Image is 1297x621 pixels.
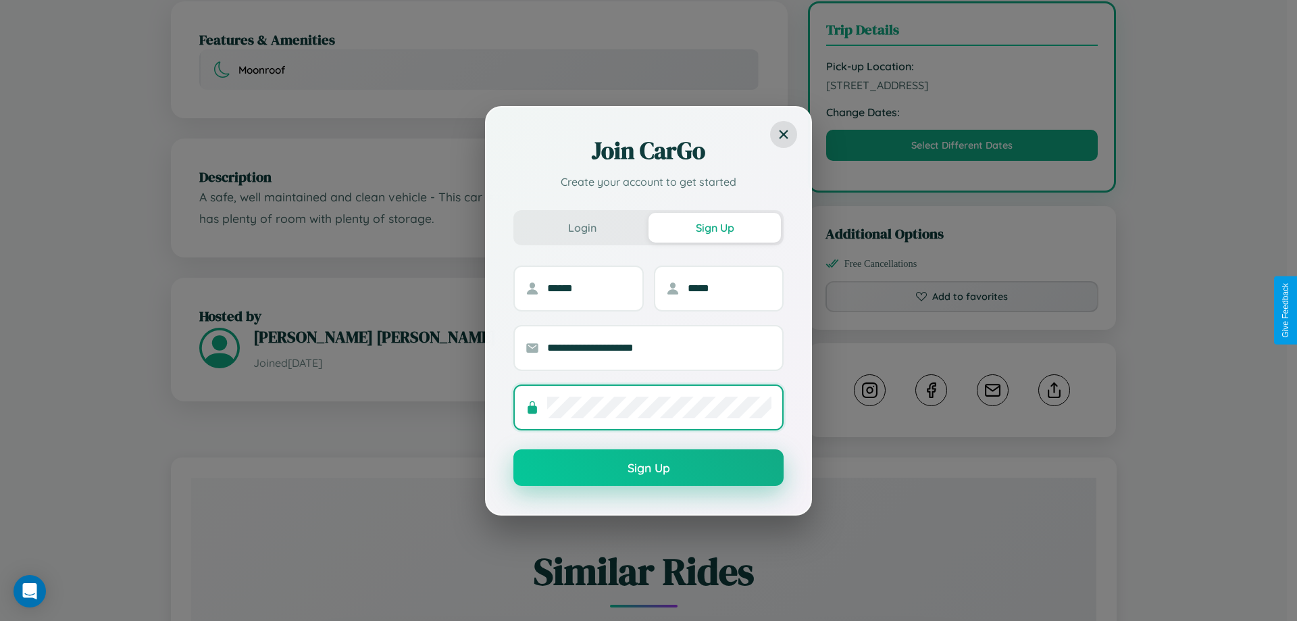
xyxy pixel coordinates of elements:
button: Login [516,213,648,243]
button: Sign Up [648,213,781,243]
h2: Join CarGo [513,134,784,167]
p: Create your account to get started [513,174,784,190]
button: Sign Up [513,449,784,486]
div: Open Intercom Messenger [14,575,46,607]
div: Give Feedback [1281,283,1290,338]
